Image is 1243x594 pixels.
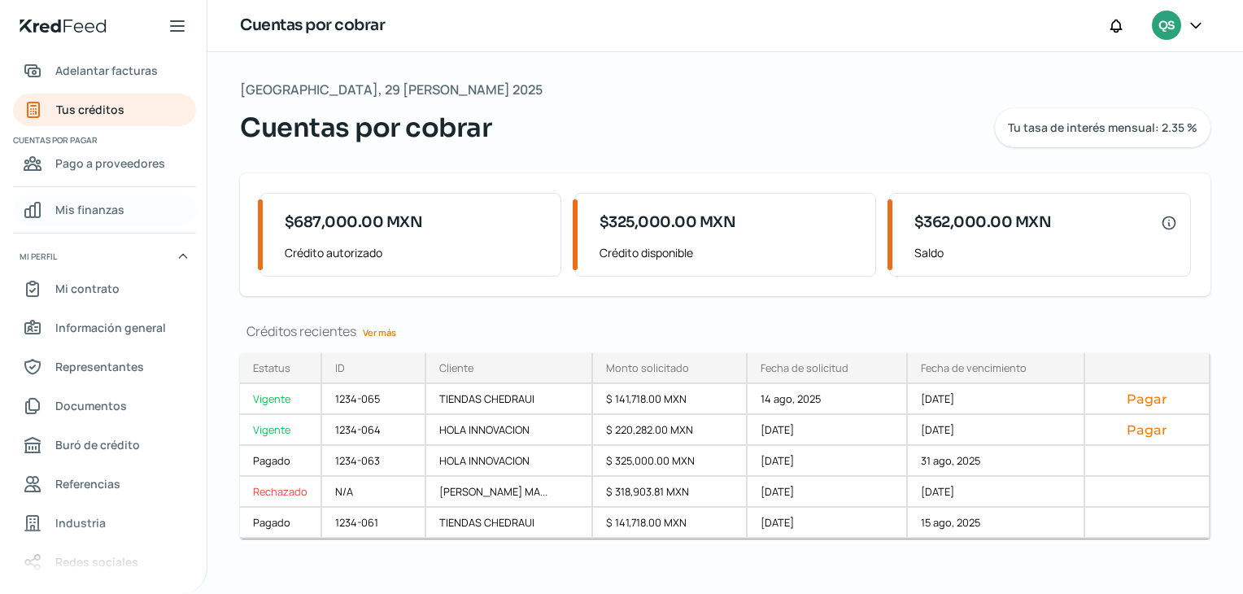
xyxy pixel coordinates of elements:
[55,474,120,494] span: Referencias
[748,477,907,508] div: [DATE]
[761,360,848,375] div: Fecha de solicitud
[56,99,124,120] span: Tus créditos
[908,446,1085,477] div: 31 ago, 2025
[55,513,106,533] span: Industria
[426,477,593,508] div: [PERSON_NAME] MA...
[908,508,1085,539] div: 15 ago, 2025
[240,14,385,37] h1: Cuentas por cobrar
[55,153,165,173] span: Pago a proveedores
[606,360,689,375] div: Monto solicitado
[13,133,194,147] span: Cuentas por pagar
[322,384,426,415] div: 1234-065
[600,242,862,263] span: Crédito disponible
[240,415,322,446] a: Vigente
[908,384,1085,415] div: [DATE]
[322,477,426,508] div: N/A
[439,360,473,375] div: Cliente
[13,312,196,344] a: Información general
[13,194,196,226] a: Mis finanzas
[426,446,593,477] div: HOLA INNOVACION
[600,212,736,234] span: $325,000.00 MXN
[748,508,907,539] div: [DATE]
[1008,122,1197,133] span: Tu tasa de interés mensual: 2.35 %
[426,415,593,446] div: HOLA INNOVACION
[20,249,57,264] span: Mi perfil
[748,384,907,415] div: 14 ago, 2025
[13,273,196,305] a: Mi contrato
[13,351,196,383] a: Representantes
[55,199,124,220] span: Mis finanzas
[13,94,196,126] a: Tus créditos
[13,55,196,87] a: Adelantar facturas
[335,360,345,375] div: ID
[240,477,322,508] a: Rechazado
[240,108,491,147] span: Cuentas por cobrar
[748,415,907,446] div: [DATE]
[285,242,547,263] span: Crédito autorizado
[593,415,748,446] div: $ 220,282.00 MXN
[13,390,196,422] a: Documentos
[322,446,426,477] div: 1234-063
[13,546,196,579] a: Redes sociales
[908,415,1085,446] div: [DATE]
[748,446,907,477] div: [DATE]
[1158,16,1174,36] span: QS
[13,429,196,461] a: Buró de crédito
[240,508,322,539] a: Pagado
[593,477,748,508] div: $ 318,903.81 MXN
[55,60,158,81] span: Adelantar facturas
[55,435,140,455] span: Buró de crédito
[55,317,166,338] span: Información general
[13,147,196,180] a: Pago a proveedores
[322,415,426,446] div: 1234-064
[914,242,1177,263] span: Saldo
[13,507,196,539] a: Industria
[914,212,1052,234] span: $362,000.00 MXN
[285,212,423,234] span: $687,000.00 MXN
[593,384,748,415] div: $ 141,718.00 MXN
[55,395,127,416] span: Documentos
[426,384,593,415] div: TIENDAS CHEDRAUI
[426,508,593,539] div: TIENDAS CHEDRAUI
[322,508,426,539] div: 1234-061
[908,477,1085,508] div: [DATE]
[593,446,748,477] div: $ 325,000.00 MXN
[240,78,543,102] span: [GEOGRAPHIC_DATA], 29 [PERSON_NAME] 2025
[356,320,403,345] a: Ver más
[240,384,322,415] a: Vigente
[13,468,196,500] a: Referencias
[921,360,1027,375] div: Fecha de vencimiento
[593,508,748,539] div: $ 141,718.00 MXN
[253,360,290,375] div: Estatus
[240,322,1210,340] div: Créditos recientes
[240,446,322,477] a: Pagado
[1098,391,1196,407] button: Pagar
[1098,421,1196,438] button: Pagar
[55,356,144,377] span: Representantes
[55,552,138,572] span: Redes sociales
[55,278,120,299] span: Mi contrato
